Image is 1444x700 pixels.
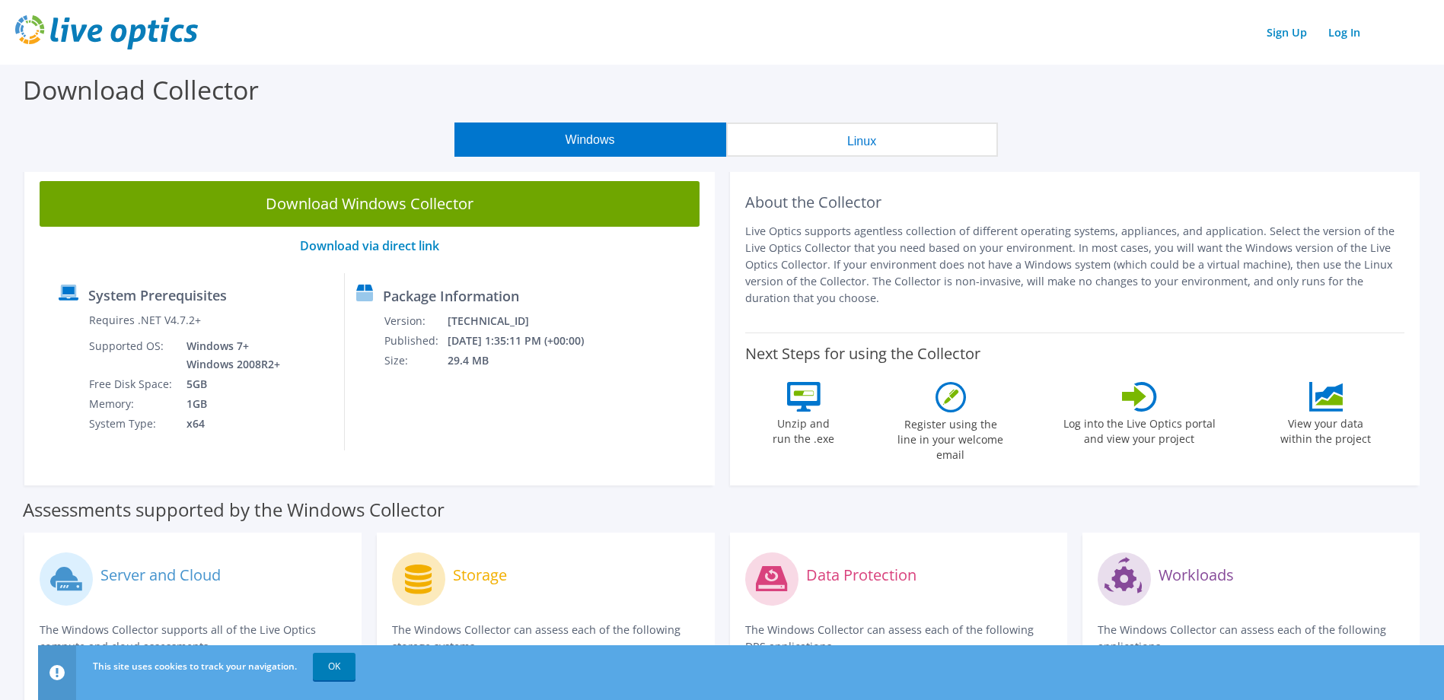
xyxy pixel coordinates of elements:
[1321,21,1368,43] a: Log In
[93,660,297,673] span: This site uses cookies to track your navigation.
[40,622,346,655] p: The Windows Collector supports all of the Live Optics compute and cloud assessments.
[88,288,227,303] label: System Prerequisites
[447,311,604,331] td: [TECHNICAL_ID]
[88,414,175,434] td: System Type:
[383,288,519,304] label: Package Information
[1159,568,1234,583] label: Workloads
[88,374,175,394] td: Free Disk Space:
[447,331,604,351] td: [DATE] 1:35:11 PM (+00:00)
[23,502,445,517] label: Assessments supported by the Windows Collector
[745,345,980,363] label: Next Steps for using the Collector
[745,223,1405,307] p: Live Optics supports agentless collection of different operating systems, appliances, and applica...
[745,193,1405,212] h2: About the Collector
[453,568,507,583] label: Storage
[175,374,283,394] td: 5GB
[88,336,175,374] td: Supported OS:
[745,622,1052,655] p: The Windows Collector can assess each of the following DPS applications.
[175,394,283,414] td: 1GB
[726,123,998,157] button: Linux
[894,412,1008,463] label: Register using the line in your welcome email
[384,331,447,351] td: Published:
[1271,412,1381,447] label: View your data within the project
[1098,622,1404,655] p: The Windows Collector can assess each of the following applications.
[392,622,699,655] p: The Windows Collector can assess each of the following storage systems.
[384,351,447,371] td: Size:
[40,181,700,227] a: Download Windows Collector
[175,336,283,374] td: Windows 7+ Windows 2008R2+
[313,653,355,680] a: OK
[89,313,201,328] label: Requires .NET V4.7.2+
[100,568,221,583] label: Server and Cloud
[1259,21,1315,43] a: Sign Up
[384,311,447,331] td: Version:
[23,72,259,107] label: Download Collector
[300,237,439,254] a: Download via direct link
[88,394,175,414] td: Memory:
[769,412,839,447] label: Unzip and run the .exe
[15,15,198,49] img: live_optics_svg.svg
[447,351,604,371] td: 29.4 MB
[175,414,283,434] td: x64
[806,568,916,583] label: Data Protection
[454,123,726,157] button: Windows
[1063,412,1216,447] label: Log into the Live Optics portal and view your project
